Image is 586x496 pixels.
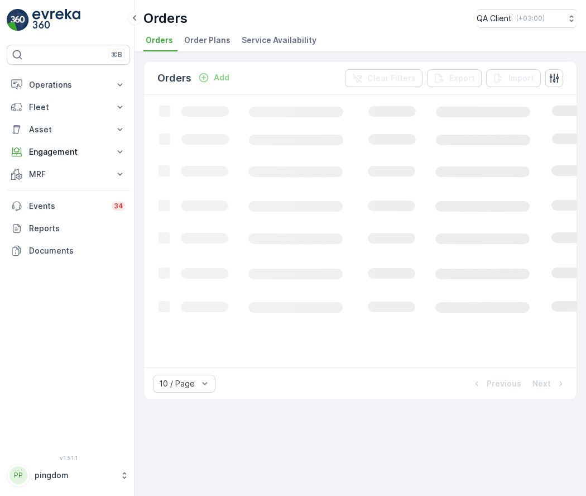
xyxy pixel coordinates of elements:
p: Engagement [29,146,108,158]
a: Events34 [7,195,130,217]
p: Add [214,72,229,83]
p: ( +03:00 ) [516,14,545,23]
button: Fleet [7,96,130,118]
button: Operations [7,74,130,96]
p: Fleet [29,102,108,113]
button: Export [427,69,482,87]
span: Orders [146,35,173,46]
p: ⌘B [111,50,122,59]
p: Clear Filters [367,73,416,84]
button: PPpingdom [7,464,130,487]
button: Import [486,69,541,87]
p: Import [508,73,534,84]
p: pingdom [35,470,114,481]
p: Previous [487,378,521,389]
p: Events [29,201,105,212]
img: logo_light-DOdMpM7g.png [32,9,80,31]
p: Orders [143,9,188,27]
p: Orders [157,70,191,86]
a: Documents [7,240,130,262]
p: Operations [29,79,108,90]
button: MRF [7,163,130,185]
p: Documents [29,245,126,256]
span: Order Plans [184,35,230,46]
button: Next [531,377,568,390]
button: Clear Filters [345,69,422,87]
button: QA Client(+03:00) [477,9,577,28]
div: PP [9,466,27,484]
p: Export [449,73,475,84]
p: Reports [29,223,126,234]
p: MRF [29,169,108,180]
button: Add [194,71,234,84]
button: Engagement [7,141,130,163]
button: Asset [7,118,130,141]
p: Next [532,378,551,389]
p: QA Client [477,13,512,24]
span: Service Availability [242,35,316,46]
p: 34 [114,202,123,211]
a: Reports [7,217,130,240]
span: v 1.51.1 [7,455,130,461]
button: Previous [470,377,522,390]
img: logo [7,9,29,31]
p: Asset [29,124,108,135]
